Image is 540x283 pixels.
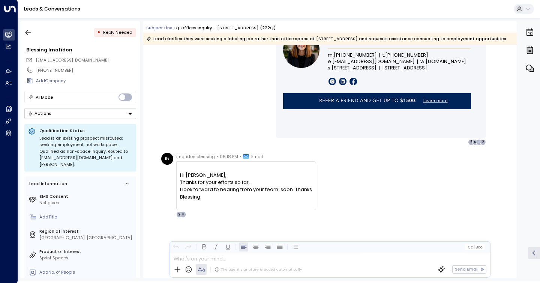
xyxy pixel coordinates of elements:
[39,269,133,275] div: AddNo. of People
[382,65,427,71] span: [STREET_ADDRESS]
[214,267,302,272] div: The agent signature is added automatically
[379,52,380,59] font: |
[36,57,109,63] span: [EMAIL_ADDRESS][DOMAIN_NAME]
[472,139,478,145] div: S
[28,111,51,116] div: Actions
[36,67,136,74] div: [PHONE_NUMBER]
[39,235,133,241] div: [GEOGRAPHIC_DATA], [GEOGRAPHIC_DATA]
[24,6,80,12] a: Leads & Conversations
[39,193,133,200] label: SMS Consent
[216,153,218,160] span: •
[180,193,312,200] div: Blessing.
[379,65,380,71] font: |
[176,153,215,160] span: imafidon blessing
[39,255,133,261] div: Sprint Spaces
[220,153,238,160] span: 06:18 PM
[465,244,484,250] button: Cc|Bcc
[146,25,174,31] span: Subject Line:
[417,59,418,65] font: |
[39,214,133,220] div: AddTitle
[184,242,193,251] button: Redo
[420,59,426,65] span: w.
[36,78,136,84] div: AddCompany
[39,128,132,134] p: Qualification Status
[176,211,182,217] div: 2
[146,35,506,42] div: Lead clarifies they were seeking a labeling job rather than office space at [STREET_ADDRESS] and ...
[24,108,136,119] div: Button group with a nested menu
[97,27,100,38] div: •
[180,179,312,193] div: Thanks for your efforts so far, I look forward to hearing from your team soon. Thanks
[27,181,67,187] div: Lead Information
[468,245,482,249] span: Cc Bcc
[334,52,377,58] a: [PHONE_NUMBER]
[39,200,133,206] div: Not given
[240,153,241,160] span: •
[474,245,475,249] span: |
[24,108,136,119] button: Actions
[328,65,331,71] span: s.
[468,139,474,145] div: 5
[180,172,312,200] div: Hi [PERSON_NAME],
[39,228,133,235] label: Region of Interest
[328,59,332,65] span: e.
[39,248,133,255] label: Product of Interest
[26,46,136,53] div: Blessing Imafidon
[161,153,173,165] div: ib
[328,52,334,58] span: m.
[103,29,132,35] span: Reply Needed
[382,52,385,58] span: t.
[476,139,482,145] div: I
[180,211,186,217] div: M
[172,242,181,251] button: Undo
[174,25,276,31] div: iQ Offices Inquiry - [STREET_ADDRESS] (222Q)
[385,52,428,58] a: [PHONE_NUMBER]
[480,139,486,145] div: 2
[251,153,263,160] span: Email
[36,57,109,63] span: imafidonblessing31@gmail.com
[332,59,415,65] a: [EMAIL_ADDRESS][DOMAIN_NAME]
[39,135,132,168] div: Lead is an existing prospect misrouted: seeking employment, not workspace. Qualified as non-space...
[36,93,53,101] div: AI Mode
[331,65,376,71] span: [STREET_ADDRESS]
[426,59,466,65] a: [DOMAIN_NAME]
